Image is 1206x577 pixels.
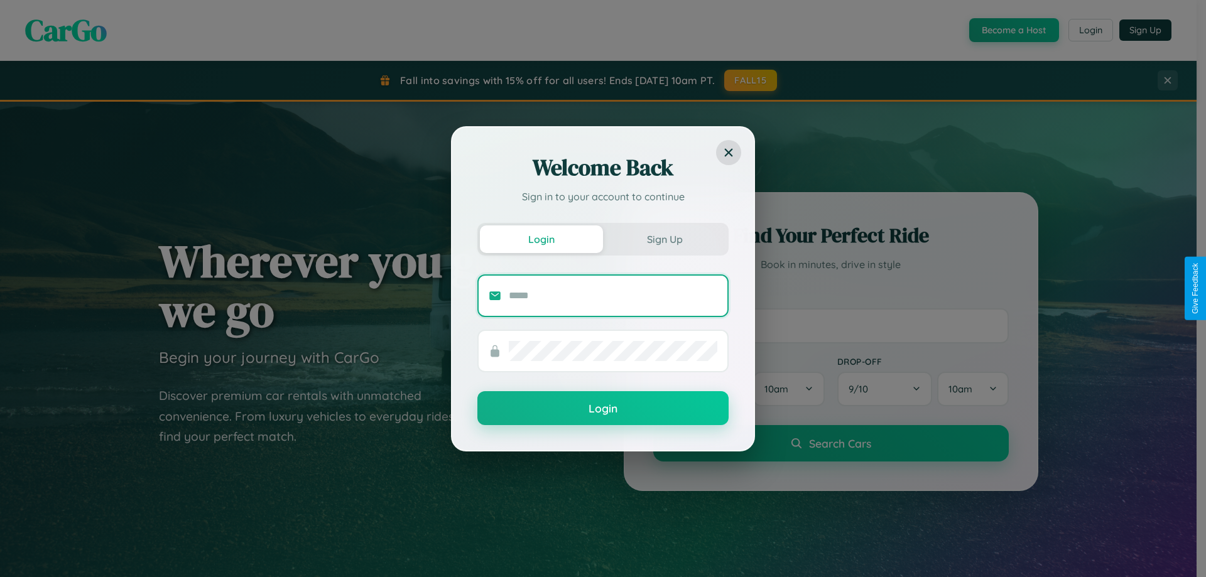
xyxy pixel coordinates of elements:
[477,189,729,204] p: Sign in to your account to continue
[1191,263,1200,314] div: Give Feedback
[477,153,729,183] h2: Welcome Back
[477,391,729,425] button: Login
[603,225,726,253] button: Sign Up
[480,225,603,253] button: Login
